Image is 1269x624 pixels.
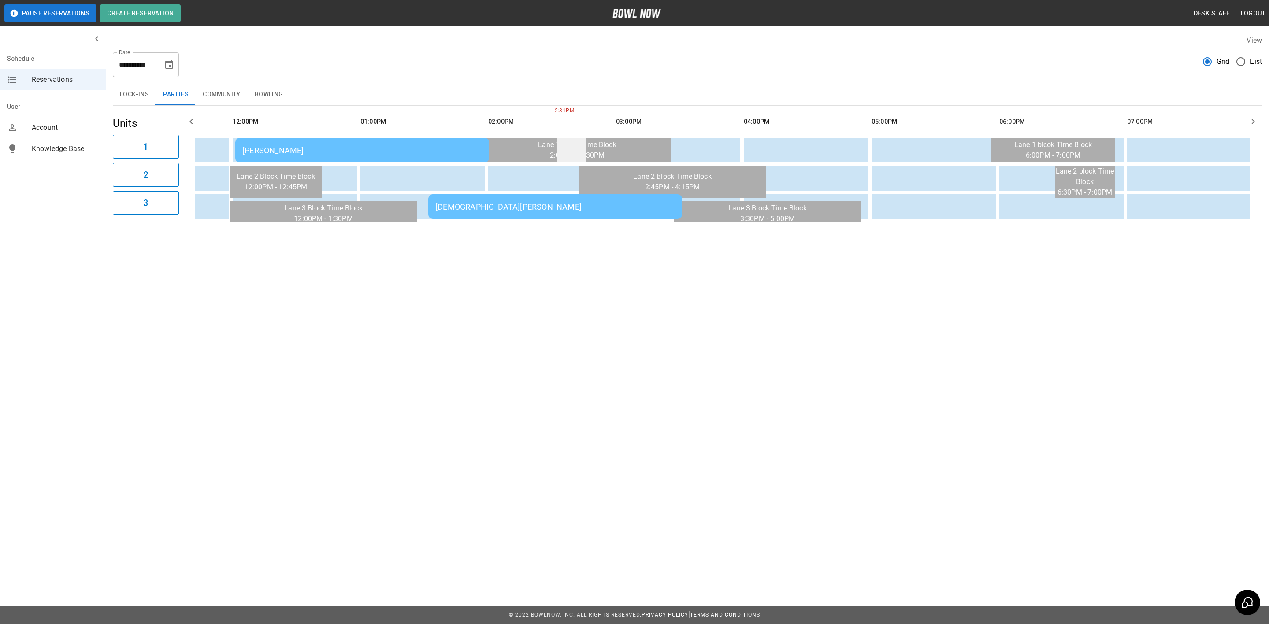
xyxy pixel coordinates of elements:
[32,74,99,85] span: Reservations
[242,146,482,155] div: [PERSON_NAME]
[553,107,555,115] span: 2:31PM
[435,202,675,211] div: [DEMOGRAPHIC_DATA][PERSON_NAME]
[196,84,248,105] button: Community
[248,84,290,105] button: Bowling
[1247,36,1262,44] label: View
[233,109,357,134] th: 12:00PM
[160,56,178,74] button: Choose date, selected date is Sep 27, 2025
[113,84,1262,105] div: inventory tabs
[612,9,661,18] img: logo
[100,4,181,22] button: Create Reservation
[1237,5,1269,22] button: Logout
[690,612,760,618] a: Terms and Conditions
[32,144,99,154] span: Knowledge Base
[156,84,196,105] button: Parties
[113,163,179,187] button: 2
[113,84,156,105] button: Lock-ins
[143,140,148,154] h6: 1
[642,612,688,618] a: Privacy Policy
[1217,56,1230,67] span: Grid
[32,122,99,133] span: Account
[1190,5,1234,22] button: Desk Staff
[143,196,148,210] h6: 3
[113,116,179,130] h5: Units
[1250,56,1262,67] span: List
[113,135,179,159] button: 1
[509,612,642,618] span: © 2022 BowlNow, Inc. All Rights Reserved.
[143,168,148,182] h6: 2
[113,191,179,215] button: 3
[4,4,96,22] button: Pause Reservations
